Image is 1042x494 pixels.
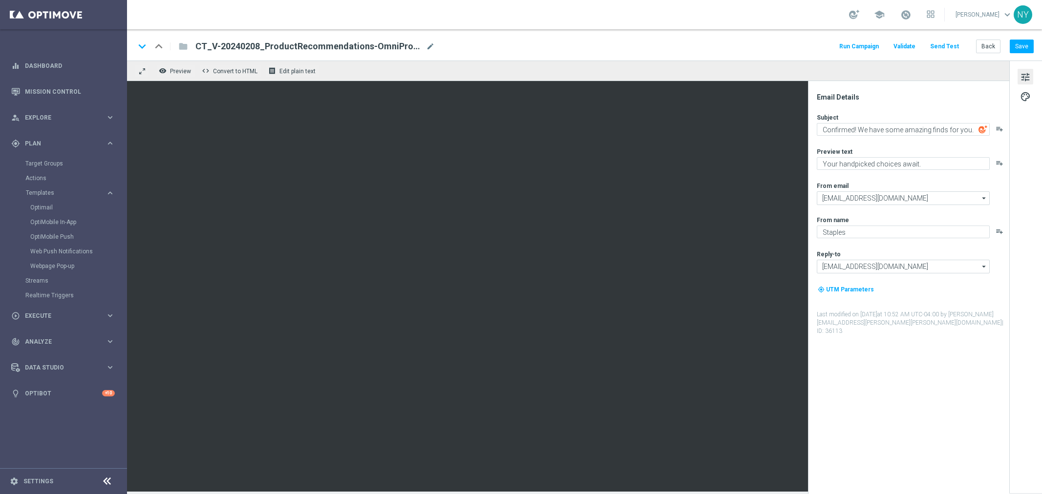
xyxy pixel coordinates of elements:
i: playlist_add [996,159,1003,167]
span: Convert to HTML [213,68,257,75]
div: Realtime Triggers [25,288,126,303]
span: Execute [25,313,106,319]
button: Run Campaign [838,40,880,53]
span: mode_edit [426,42,435,51]
div: Dashboard [11,53,115,79]
div: +10 [102,390,115,396]
div: Templates [25,185,126,273]
span: code [202,67,210,75]
span: Edit plain text [279,68,316,75]
span: Validate [893,43,915,50]
img: optiGenie.svg [978,125,987,134]
button: gps_fixed Plan keyboard_arrow_right [11,140,115,147]
label: From name [817,216,849,224]
div: Optimail [30,200,126,215]
i: keyboard_arrow_right [106,337,115,346]
button: Validate [892,40,917,53]
i: track_changes [11,337,20,346]
button: Data Studio keyboard_arrow_right [11,364,115,371]
a: Optibot [25,380,102,406]
a: Realtime Triggers [25,291,102,299]
button: remove_red_eye Preview [156,64,195,77]
button: Back [976,40,1000,53]
a: OptiMobile Push [30,233,102,241]
button: play_circle_outline Execute keyboard_arrow_right [11,312,115,320]
button: playlist_add [996,227,1003,235]
a: Streams [25,277,102,285]
i: keyboard_arrow_right [106,113,115,122]
i: remove_red_eye [159,67,167,75]
i: settings [10,477,19,486]
a: [PERSON_NAME]keyboard_arrow_down [955,7,1014,22]
div: Templates [26,190,106,196]
div: Web Push Notifications [30,244,126,259]
i: receipt [268,67,276,75]
button: Send Test [929,40,960,53]
i: keyboard_arrow_right [106,363,115,372]
button: my_location UTM Parameters [817,284,875,295]
i: arrow_drop_down [979,260,989,273]
span: tune [1020,71,1031,83]
a: Target Groups [25,160,102,167]
a: Web Push Notifications [30,247,102,255]
span: CT_V-20240208_ProductRecommendations-OmniProdRec [195,41,422,52]
button: lightbulb Optibot +10 [11,390,115,397]
i: keyboard_arrow_right [106,188,115,198]
button: playlist_add [996,125,1003,133]
span: UTM Parameters [826,286,874,293]
div: Analyze [11,337,106,346]
span: Templates [26,190,96,196]
div: NY [1014,5,1032,24]
div: Webpage Pop-up [30,259,126,273]
a: Webpage Pop-up [30,262,102,270]
div: Streams [25,273,126,288]
div: Data Studio [11,363,106,372]
div: Mission Control [11,79,115,104]
a: Actions [25,174,102,182]
label: Last modified on [DATE] at 10:52 AM UTC-04:00 by [PERSON_NAME][EMAIL_ADDRESS][PERSON_NAME][PERSON... [817,310,1008,335]
i: my_location [818,286,825,293]
span: Analyze [25,339,106,345]
button: Save [1010,40,1034,53]
label: Subject [817,114,838,122]
i: keyboard_arrow_down [135,39,149,54]
a: Optimail [30,204,102,211]
button: Mission Control [11,88,115,96]
div: Execute [11,311,106,320]
span: palette [1020,90,1031,103]
div: equalizer Dashboard [11,62,115,70]
i: gps_fixed [11,139,20,148]
div: Explore [11,113,106,122]
label: From email [817,182,849,190]
div: OptiMobile In-App [30,215,126,229]
a: Mission Control [25,79,115,104]
button: track_changes Analyze keyboard_arrow_right [11,338,115,346]
div: OptiMobile Push [30,229,126,244]
button: Templates keyboard_arrow_right [25,189,115,197]
div: person_search Explore keyboard_arrow_right [11,114,115,122]
span: Explore [25,115,106,121]
span: keyboard_arrow_down [1002,9,1013,20]
i: keyboard_arrow_right [106,139,115,148]
button: receipt Edit plain text [266,64,320,77]
button: tune [1018,69,1033,84]
span: school [874,9,885,20]
span: Preview [170,68,191,75]
i: person_search [11,113,20,122]
span: Data Studio [25,365,106,370]
label: Reply-to [817,250,841,258]
div: Optibot [11,380,115,406]
i: play_circle_outline [11,311,20,320]
a: Settings [23,478,53,484]
input: Select [817,260,990,273]
i: keyboard_arrow_right [106,311,115,320]
div: Plan [11,139,106,148]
